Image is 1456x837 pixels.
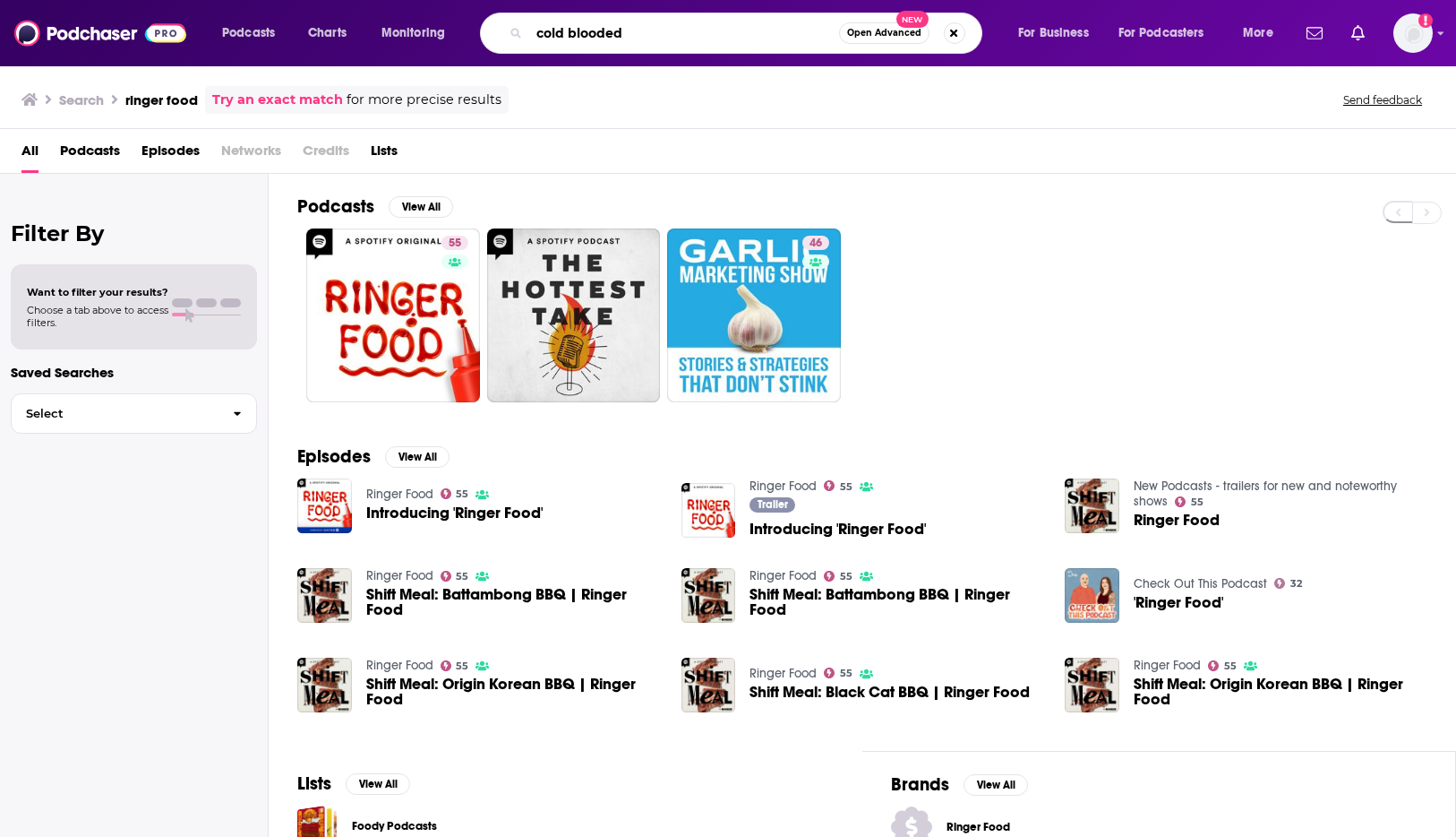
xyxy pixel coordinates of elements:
span: Podcasts [222,21,275,46]
img: Shift Meal: Origin Korean BBQ | Ringer Food [1065,658,1119,712]
span: 55 [840,573,852,581]
span: 55 [456,573,468,581]
button: open menu [210,19,298,47]
a: Introducing 'Ringer Food' [366,505,543,521]
a: Try an exact match [212,90,343,110]
a: Show notifications dropdown [1344,18,1372,48]
a: 55 [441,236,468,250]
a: Shift Meal: Battambong BBQ | Ringer Food [681,568,736,623]
svg: Add a profile image [1418,13,1433,28]
img: Introducing 'Ringer Food' [297,479,352,533]
button: View All [346,773,410,795]
span: All [21,136,39,173]
span: 55 [840,483,852,491]
img: Shift Meal: Origin Korean BBQ | Ringer Food [297,658,352,712]
span: 55 [456,662,468,670]
a: 55 [306,229,480,402]
h2: Episodes [297,445,371,468]
span: Networks [221,136,281,173]
a: 55 [824,668,852,678]
img: Introducing 'Ringer Food' [681,483,736,538]
button: View All [385,446,450,468]
button: Select [11,393,257,434]
a: 55 [441,571,469,582]
h2: Filter By [11,220,257,246]
div: Search podcasts, credits, & more... [497,13,999,54]
a: Charts [296,19,357,47]
a: 55 [1208,660,1237,671]
a: Check Out This Podcast [1134,576,1267,591]
img: Shift Meal: Battambong BBQ | Ringer Food [297,568,352,623]
button: open menu [1006,19,1111,47]
a: Ringer Food [749,479,817,494]
span: 55 [840,669,852,677]
a: Ringer Food [749,568,817,583]
a: Ringer Food [366,487,433,502]
a: 'Ringer Food' [1134,595,1223,610]
a: Episodes [141,136,200,173]
a: Shift Meal: Battambong BBQ | Ringer Food [366,587,660,617]
span: Ringer Food [946,820,1052,834]
a: 46 [667,229,841,402]
h2: Podcasts [297,195,374,218]
button: Show profile menu [1393,13,1433,53]
a: Lists [371,136,398,173]
button: View All [389,196,453,218]
button: Open AdvancedNew [839,22,929,44]
button: open menu [1107,19,1230,47]
a: Foody Podcasts [352,816,437,836]
img: Podchaser - Follow, Share and Rate Podcasts [14,16,186,50]
a: Ringer Food [1134,513,1220,528]
span: Logged in as rowan.sullivan [1393,13,1433,53]
h3: Search [59,91,104,108]
a: Ringer Food [1134,658,1201,673]
span: New [896,11,929,28]
span: For Podcasters [1118,21,1204,46]
span: 46 [809,235,822,253]
span: Monitoring [381,21,445,46]
span: Choose a tab above to access filters. [27,304,168,329]
button: Send feedback [1338,92,1427,108]
a: BrandsView All [891,773,1028,796]
span: Shift Meal: Black Cat BBQ | Ringer Food [749,685,1030,700]
a: Ringer Food [366,658,433,673]
button: open menu [369,19,468,47]
span: 55 [1224,662,1237,670]
a: Ringer Food [749,666,817,681]
span: Want to filter your results? [27,286,168,298]
a: EpisodesView All [297,445,450,468]
a: Podcasts [60,136,120,173]
a: Shift Meal: Origin Korean BBQ | Ringer Food [1134,677,1427,707]
img: Ringer Food [1065,479,1119,533]
a: Introducing 'Ringer Food' [749,522,926,537]
img: Shift Meal: Black Cat BBQ | Ringer Food [681,658,736,712]
a: New Podcasts - trailers for new and noteworthy shows [1134,479,1397,509]
p: Saved Searches [11,364,257,381]
a: 55 [824,571,852,582]
a: Shift Meal: Battambong BBQ | Ringer Food [749,587,1043,617]
span: Trailer [758,499,788,510]
span: Charts [308,21,347,46]
span: 55 [456,490,468,498]
h2: Lists [297,772,331,795]
span: 32 [1290,580,1302,588]
span: Select [12,408,218,419]
span: For Business [1018,21,1089,46]
a: 55 [441,660,469,671]
span: 55 [449,235,461,253]
a: 55 [441,488,469,499]
h3: ringer food [125,91,198,108]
